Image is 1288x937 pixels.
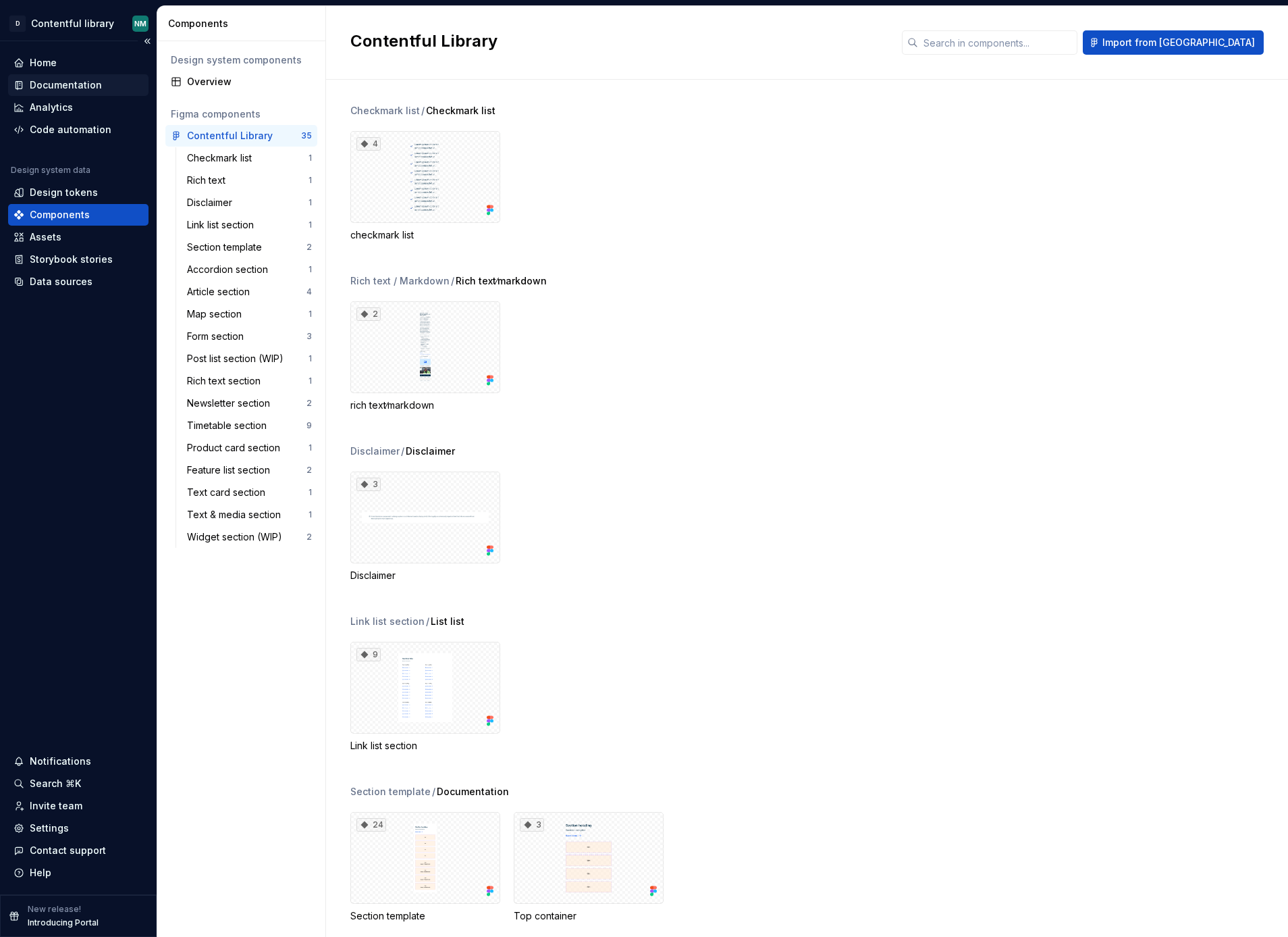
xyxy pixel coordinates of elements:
[514,909,664,923] div: Top container
[350,131,500,242] div: 4checkmark list
[182,415,317,436] a: Timetable section9
[514,812,664,923] div: 3Top container
[171,53,312,67] div: Design system components
[182,437,317,459] a: Product card section1
[30,799,82,813] div: Invite team
[520,818,544,832] div: 3
[187,75,312,88] div: Overview
[187,419,272,432] div: Timetable section
[8,773,149,794] button: Search ⌘K
[8,840,149,861] button: Contact support
[8,862,149,884] button: Help
[187,530,288,544] div: Widget section (WIP)
[187,240,267,254] div: Section template
[182,259,317,280] a: Accordion section1
[356,137,381,151] div: 4
[350,30,886,52] h2: Contentful Library
[308,376,312,386] div: 1
[401,445,404,458] span: /
[306,420,312,431] div: 9
[301,130,312,141] div: 35
[165,71,317,93] a: Overview
[187,129,273,143] div: Contentful Library
[182,504,317,526] a: Text & media section1
[8,119,149,141] a: Code automation
[30,186,98,199] div: Design tokens
[350,615,425,628] div: Link list section
[8,74,149,96] a: Documentation
[3,9,154,38] button: DContentful libraryNM
[350,642,500,753] div: 9Link list section
[187,441,286,455] div: Product card section
[432,785,435,799] span: /
[28,917,99,928] p: Introducing Portal
[187,307,247,321] div: Map section
[187,174,231,187] div: Rich text
[11,165,90,176] div: Design system data
[30,866,51,880] div: Help
[1083,30,1264,55] button: Import from [GEOGRAPHIC_DATA]
[8,817,149,839] a: Settings
[308,220,312,230] div: 1
[350,445,400,458] div: Disclaimer
[187,508,286,522] div: Text & media section
[431,615,464,628] span: List list
[182,303,317,325] a: Map section1
[182,192,317,213] a: Disclaimer1
[8,226,149,248] a: Assets
[165,125,317,147] a: Contentful Library35
[350,228,500,242] div: checkmark list
[350,739,500,753] div: Link list section
[456,274,547,288] span: Rich text∕markdown
[306,532,312,542] div: 2
[437,785,509,799] span: Documentation
[421,104,425,118] span: /
[187,263,273,276] div: Accordion section
[30,275,92,288] div: Data sources
[30,101,73,114] div: Analytics
[350,104,420,118] div: Checkmark list
[356,648,381,661] div: 9
[182,392,317,414] a: Newsletter section2
[187,330,249,343] div: Form section
[187,285,255,299] div: Article section
[31,17,114,30] div: Contentful library
[350,909,500,923] div: Section template
[308,487,312,498] div: 1
[182,482,317,503] a: Text card section1
[28,904,81,915] p: New release!
[187,218,259,232] div: Link list section
[350,785,431,799] div: Section template
[30,844,106,857] div: Contact support
[187,486,271,499] div: Text card section
[168,17,320,30] div: Components
[30,208,90,222] div: Components
[187,397,275,410] div: Newsletter section
[306,286,312,297] div: 4
[30,253,113,266] div: Storybook stories
[138,32,157,51] button: Collapse sidebar
[8,97,149,118] a: Analytics
[30,755,91,768] div: Notifications
[9,16,26,32] div: D
[308,197,312,208] div: 1
[187,196,238,209] div: Disclaimer
[918,30,1077,55] input: Search in components...
[8,751,149,772] button: Notifications
[171,107,312,121] div: Figma components
[350,399,500,412] div: rich text∕markdown
[8,795,149,817] a: Invite team
[306,398,312,409] div: 2
[30,821,69,835] div: Settings
[182,526,317,548] a: Widget section (WIP)2
[306,465,312,476] div: 2
[356,307,381,321] div: 2
[308,264,312,275] div: 1
[134,18,146,29] div: NM
[308,175,312,186] div: 1
[451,274,454,288] span: /
[187,374,266,388] div: Rich text section
[8,271,149,293] a: Data sources
[30,777,81,790] div: Search ⌘K
[426,615,429,628] span: /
